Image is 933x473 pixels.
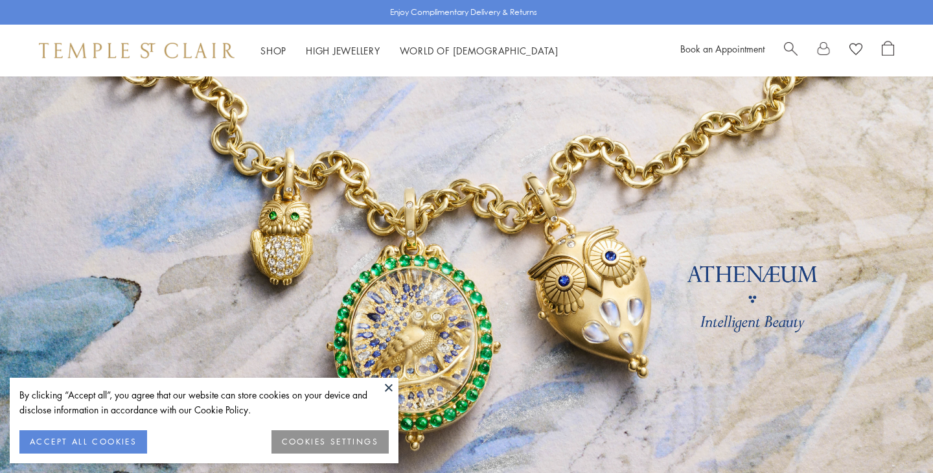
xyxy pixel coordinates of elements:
[390,6,537,19] p: Enjoy Complimentary Delivery & Returns
[680,42,765,55] a: Book an Appointment
[306,44,380,57] a: High JewelleryHigh Jewellery
[868,412,920,460] iframe: Gorgias live chat messenger
[19,387,389,417] div: By clicking “Accept all”, you agree that our website can store cookies on your device and disclos...
[400,44,559,57] a: World of [DEMOGRAPHIC_DATA]World of [DEMOGRAPHIC_DATA]
[271,430,389,454] button: COOKIES SETTINGS
[784,41,798,60] a: Search
[19,430,147,454] button: ACCEPT ALL COOKIES
[882,41,894,60] a: Open Shopping Bag
[849,41,862,60] a: View Wishlist
[260,44,286,57] a: ShopShop
[39,43,235,58] img: Temple St. Clair
[260,43,559,59] nav: Main navigation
